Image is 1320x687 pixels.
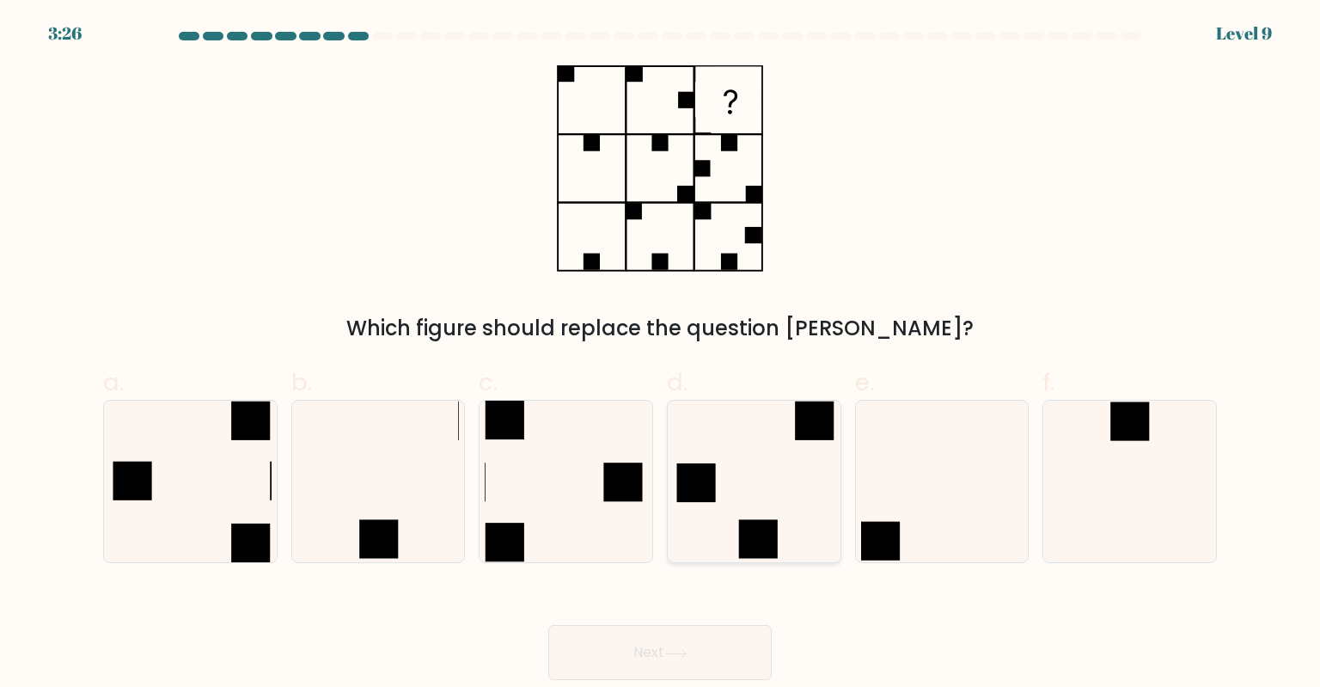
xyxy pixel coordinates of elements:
[548,625,772,680] button: Next
[1216,21,1272,46] div: Level 9
[291,365,312,399] span: b.
[479,365,498,399] span: c.
[103,365,124,399] span: a.
[667,365,687,399] span: d.
[855,365,874,399] span: e.
[48,21,82,46] div: 3:26
[113,313,1207,344] div: Which figure should replace the question [PERSON_NAME]?
[1042,365,1054,399] span: f.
